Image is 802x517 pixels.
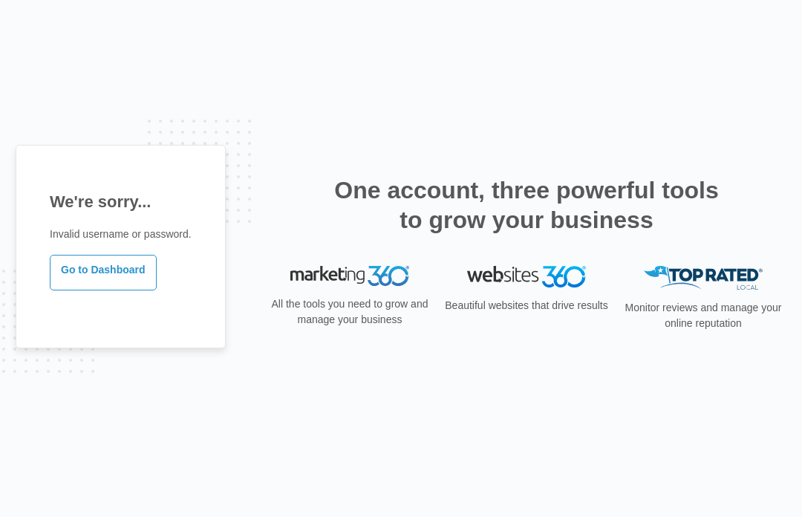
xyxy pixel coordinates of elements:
h2: One account, three powerful tools to grow your business [330,175,723,235]
a: Go to Dashboard [50,255,157,290]
img: Websites 360 [467,266,586,287]
p: Invalid username or password. [50,227,192,242]
img: Top Rated Local [644,266,763,290]
h1: We're sorry... [50,189,192,214]
img: Marketing 360 [290,266,409,287]
p: Monitor reviews and manage your online reputation [620,300,786,331]
p: All the tools you need to grow and manage your business [267,296,433,328]
p: Beautiful websites that drive results [443,298,610,313]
